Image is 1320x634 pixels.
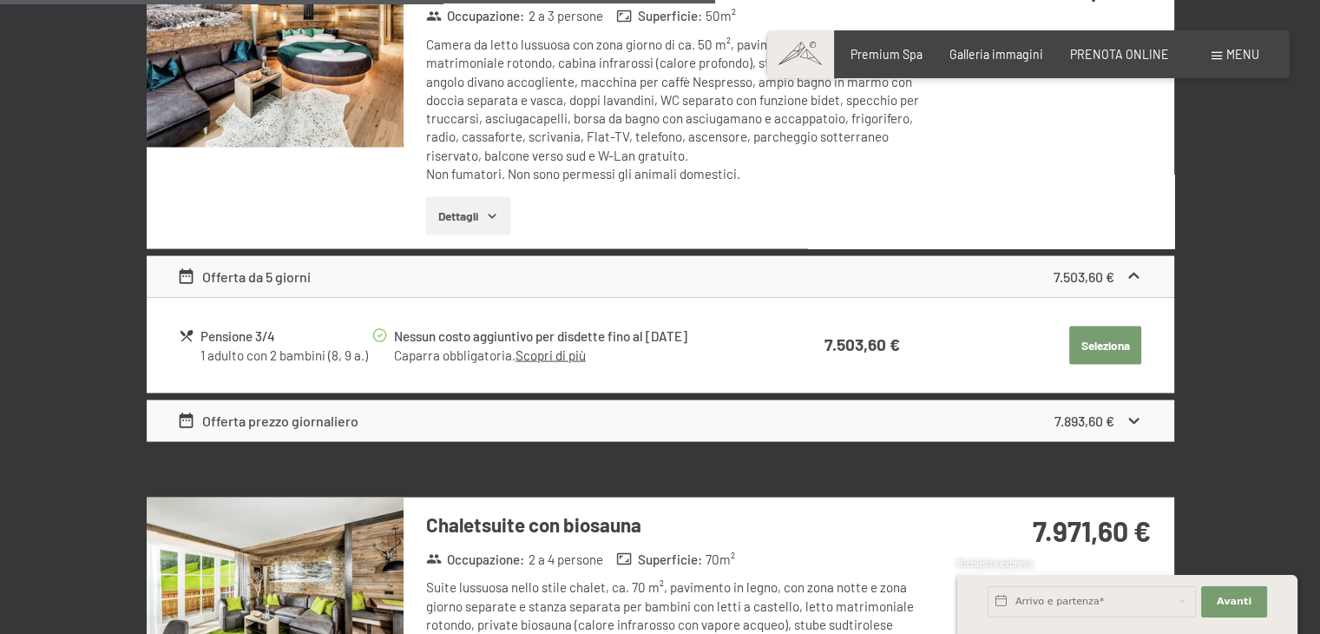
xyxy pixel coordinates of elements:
h3: Chaletsuite con biosauna [426,512,942,538]
a: Scopri di più [516,347,586,363]
div: Offerta da 5 giorni [177,267,311,287]
strong: 7.503,60 € [1054,268,1114,285]
div: Camera da letto lussuosa con zona giorno di ca. 50 m², pavimento in legno, letto matrimoniale rot... [426,36,942,183]
div: Offerta da 5 giorni7.503,60 € [147,256,1174,298]
span: Menu [1226,47,1259,62]
div: Caparra obbligatoria. [394,347,755,365]
span: 2 a 3 persone [529,7,603,25]
a: Premium Spa [850,47,923,62]
span: 50 m² [706,7,736,25]
strong: 7.503,60 € [824,334,900,354]
span: 2 a 4 persone [529,551,603,569]
div: 1 adulto con 2 bambini (8, 9 a.) [200,347,370,365]
strong: Superficie : [616,551,702,569]
button: Avanti [1201,586,1267,617]
a: Galleria immagini [949,47,1043,62]
span: 70 m² [706,551,735,569]
button: Dettagli [426,197,510,235]
strong: Occupazione : [426,551,525,569]
div: Offerta prezzo giornaliero7.893,60 € [147,400,1174,442]
button: Seleziona [1069,327,1141,365]
strong: Superficie : [616,7,702,25]
a: PRENOTA ONLINE [1070,47,1169,62]
strong: 7.971,60 € [1033,514,1151,547]
div: Pensione 3/4 [200,327,370,347]
strong: Occupazione : [426,7,525,25]
div: Offerta prezzo giornaliero [177,411,358,432]
strong: 7.893,60 € [1054,413,1114,429]
div: Nessun costo aggiuntivo per disdette fino al [DATE] [394,327,755,347]
span: Richiesta express [957,558,1034,569]
span: Avanti [1217,595,1251,609]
